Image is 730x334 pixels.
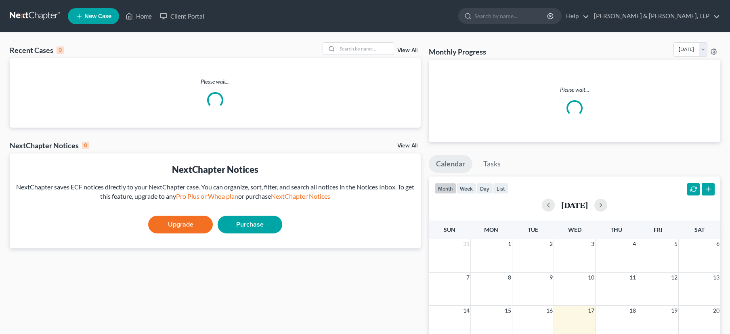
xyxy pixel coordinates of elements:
span: Wed [568,226,581,233]
a: Purchase [218,216,282,233]
button: day [476,183,493,194]
span: 5 [673,239,678,249]
span: 19 [670,306,678,315]
a: Upgrade [148,216,213,233]
span: 31 [462,239,470,249]
div: NextChapter Notices [10,141,89,150]
a: View All [397,48,417,53]
span: 9 [549,273,554,282]
span: 11 [629,273,637,282]
button: list [493,183,508,194]
a: [PERSON_NAME] & [PERSON_NAME], LLP [590,9,720,23]
span: Mon [484,226,498,233]
span: Sat [694,226,705,233]
input: Search by name... [337,43,394,55]
span: 6 [715,239,720,249]
button: week [456,183,476,194]
span: 15 [504,306,512,315]
a: Home [122,9,156,23]
a: NextChapter Notices [271,192,330,200]
p: Please wait... [435,86,714,94]
span: 16 [545,306,554,315]
a: Tasks [476,155,508,173]
h2: [DATE] [561,201,588,209]
div: Recent Cases [10,45,64,55]
span: Sun [444,226,455,233]
span: New Case [84,13,111,19]
h3: Monthly Progress [429,47,486,57]
span: 2 [549,239,554,249]
a: View All [397,143,417,149]
span: 14 [462,306,470,315]
span: Thu [610,226,622,233]
span: 12 [670,273,678,282]
span: 18 [629,306,637,315]
a: Help [562,9,589,23]
span: Fri [654,226,662,233]
span: 13 [712,273,720,282]
span: 20 [712,306,720,315]
span: 4 [632,239,637,249]
span: 8 [507,273,512,282]
span: 7 [466,273,470,282]
a: Client Portal [156,9,208,23]
span: Tue [528,226,538,233]
div: NextChapter saves ECF notices directly to your NextChapter case. You can organize, sort, filter, ... [16,183,414,201]
span: 17 [587,306,595,315]
div: 0 [82,142,89,149]
a: Calendar [429,155,472,173]
span: 1 [507,239,512,249]
span: 10 [587,273,595,282]
div: NextChapter Notices [16,163,414,176]
button: month [434,183,456,194]
input: Search by name... [474,8,548,23]
a: Pro Plus or Whoa plan [176,192,238,200]
div: 0 [57,46,64,54]
span: 3 [590,239,595,249]
p: Please wait... [10,78,421,86]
